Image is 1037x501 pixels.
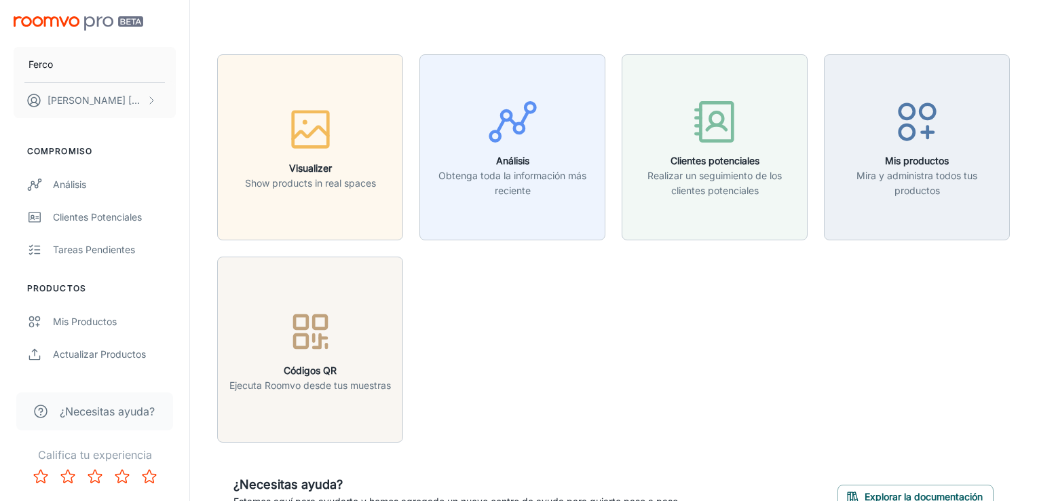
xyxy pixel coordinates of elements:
[53,177,176,192] div: Análisis
[53,242,176,257] div: Tareas pendientes
[11,447,178,463] p: Califica tu experiencia
[245,161,376,176] h6: Visualizer
[824,54,1010,240] button: Mis productosMira y administra todos tus productos
[245,176,376,191] p: Show products in real spaces
[428,168,597,198] p: Obtenga toda la información más reciente
[217,54,403,240] button: VisualizerShow products in real spaces
[14,16,143,31] img: Roomvo PRO Beta
[14,83,176,118] button: [PERSON_NAME] [PERSON_NAME]
[622,139,808,153] a: Clientes potencialesRealizar un seguimiento de los clientes potenciales
[233,475,681,494] h6: ¿Necesitas ayuda?
[217,341,403,355] a: Códigos QREjecuta Roomvo desde tus muestras
[833,153,1001,168] h6: Mis productos
[53,210,176,225] div: Clientes potenciales
[428,153,597,168] h6: Análisis
[14,47,176,82] button: Ferco
[229,378,391,393] p: Ejecuta Roomvo desde tus muestras
[217,257,403,443] button: Códigos QREjecuta Roomvo desde tus muestras
[833,168,1001,198] p: Mira y administra todos tus productos
[53,347,176,362] div: Actualizar productos
[54,463,81,490] button: Rate 2 star
[630,168,799,198] p: Realizar un seguimiento de los clientes potenciales
[60,403,155,420] span: ¿Necesitas ayuda?
[419,54,605,240] button: AnálisisObtenga toda la información más reciente
[136,463,163,490] button: Rate 5 star
[824,139,1010,153] a: Mis productosMira y administra todos tus productos
[229,363,391,378] h6: Códigos QR
[630,153,799,168] h6: Clientes potenciales
[419,139,605,153] a: AnálisisObtenga toda la información más reciente
[109,463,136,490] button: Rate 4 star
[48,93,143,108] p: [PERSON_NAME] [PERSON_NAME]
[622,54,808,240] button: Clientes potencialesRealizar un seguimiento de los clientes potenciales
[29,57,53,72] p: Ferco
[81,463,109,490] button: Rate 3 star
[27,463,54,490] button: Rate 1 star
[53,314,176,329] div: Mis productos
